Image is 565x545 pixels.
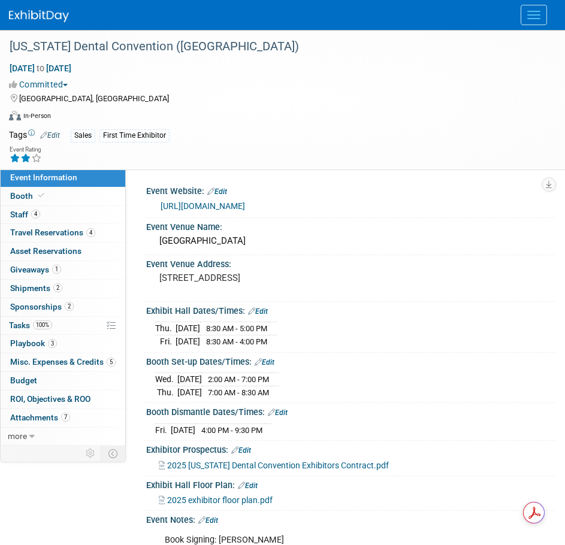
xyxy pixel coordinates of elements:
[206,324,267,333] span: 8:30 AM - 5:00 PM
[159,461,389,470] a: 2025 [US_STATE] Dental Convention Exhibitors Contract.pdf
[10,283,62,293] span: Shipments
[19,94,169,103] span: [GEOGRAPHIC_DATA], [GEOGRAPHIC_DATA]
[248,307,268,316] a: Edit
[61,413,70,422] span: 7
[146,182,556,198] div: Event Website:
[159,272,543,283] pre: [STREET_ADDRESS]
[155,386,177,398] td: Thu.
[10,394,90,404] span: ROI, Objectives & ROO
[159,495,273,505] a: 2025 exhibitor floor plan.pdf
[1,243,125,261] a: Asset Reservations
[167,495,273,505] span: 2025 exhibitor floor plan.pdf
[155,373,177,386] td: Wed.
[33,320,52,329] span: 100%
[9,109,550,127] div: Event Format
[1,353,125,371] a: Misc. Expenses & Credits5
[10,413,70,422] span: Attachments
[206,337,267,346] span: 8:30 AM - 4:00 PM
[10,228,95,237] span: Travel Reservations
[161,201,245,211] a: [URL][DOMAIN_NAME]
[9,111,21,120] img: Format-Inperson.png
[71,129,95,142] div: Sales
[1,409,125,427] a: Attachments7
[9,10,69,22] img: ExhibitDay
[167,461,389,470] span: 2025 [US_STATE] Dental Convention Exhibitors Contract.pdf
[10,191,47,201] span: Booth
[155,423,171,436] td: Fri.
[1,261,125,279] a: Giveaways1
[8,431,27,441] span: more
[10,246,81,256] span: Asset Reservations
[176,335,200,348] td: [DATE]
[10,302,74,311] span: Sponsorships
[146,302,556,317] div: Exhibit Hall Dates/Times:
[155,335,176,348] td: Fri.
[23,111,51,120] div: In-Person
[48,339,57,348] span: 3
[9,78,72,90] button: Committed
[176,322,200,335] td: [DATE]
[155,232,547,250] div: [GEOGRAPHIC_DATA]
[10,210,40,219] span: Staff
[107,358,116,367] span: 5
[99,129,170,142] div: First Time Exhibitor
[201,426,262,435] span: 4:00 PM - 9:30 PM
[1,372,125,390] a: Budget
[65,302,74,311] span: 2
[198,516,218,525] a: Edit
[146,255,556,270] div: Event Venue Address:
[231,446,251,455] a: Edit
[177,373,202,386] td: [DATE]
[255,358,274,367] a: Edit
[52,265,61,274] span: 1
[10,357,116,367] span: Misc. Expenses & Credits
[155,322,176,335] td: Thu.
[80,446,101,461] td: Personalize Event Tab Strip
[171,423,195,436] td: [DATE]
[40,131,60,140] a: Edit
[31,210,40,219] span: 4
[86,228,95,237] span: 4
[10,265,61,274] span: Giveaways
[1,206,125,224] a: Staff4
[1,317,125,335] a: Tasks100%
[208,388,269,397] span: 7:00 AM - 8:30 AM
[1,390,125,408] a: ROI, Objectives & ROO
[268,408,288,417] a: Edit
[1,335,125,353] a: Playbook3
[146,511,556,526] div: Event Notes:
[146,218,556,233] div: Event Venue Name:
[1,280,125,298] a: Shipments2
[9,129,60,143] td: Tags
[10,376,37,385] span: Budget
[9,63,72,74] span: [DATE] [DATE]
[5,36,541,57] div: [US_STATE] Dental Convention ([GEOGRAPHIC_DATA])
[38,192,44,199] i: Booth reservation complete
[9,320,52,330] span: Tasks
[208,375,269,384] span: 2:00 AM - 7:00 PM
[1,169,125,187] a: Event Information
[521,5,547,25] button: Menu
[207,187,227,196] a: Edit
[53,283,62,292] span: 2
[177,386,202,398] td: [DATE]
[35,63,46,73] span: to
[146,441,556,456] div: Exhibitor Prospectus:
[1,224,125,242] a: Travel Reservations4
[101,446,126,461] td: Toggle Event Tabs
[238,482,258,490] a: Edit
[146,353,556,368] div: Booth Set-up Dates/Times:
[146,476,556,492] div: Exhibit Hall Floor Plan:
[10,147,42,153] div: Event Rating
[10,172,77,182] span: Event Information
[1,298,125,316] a: Sponsorships2
[1,428,125,446] a: more
[146,403,556,419] div: Booth Dismantle Dates/Times:
[1,187,125,205] a: Booth
[10,338,57,348] span: Playbook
